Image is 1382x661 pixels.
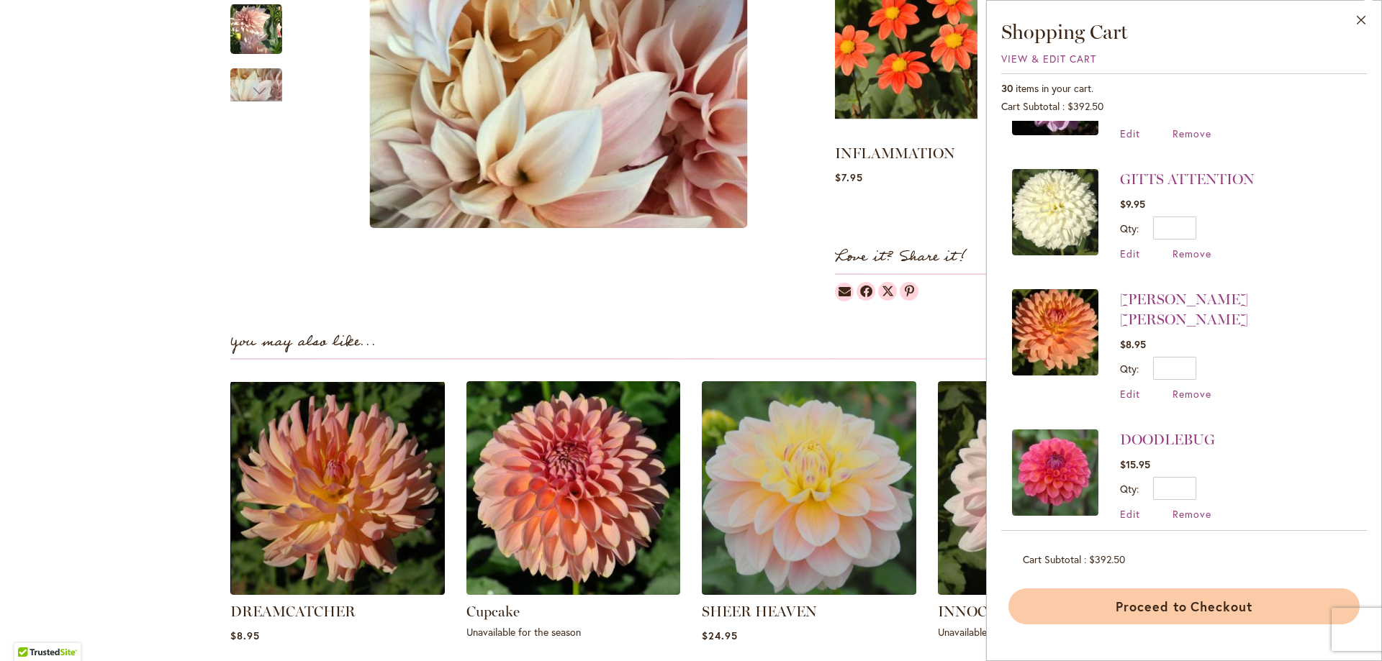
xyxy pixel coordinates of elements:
img: Dreamcatcher [230,381,445,596]
a: [PERSON_NAME] [PERSON_NAME] [1120,291,1248,328]
img: GABRIELLE MARIE [1012,289,1098,375]
a: DREAMCATCHER [230,603,356,620]
span: $8.95 [230,629,260,642]
a: Edit [1120,387,1140,401]
span: $9.95 [1120,197,1145,211]
a: Remove [1173,247,1211,260]
span: Cart Subtotal [1001,99,1060,113]
a: Cupcake [466,603,520,620]
img: INNOCENCE [938,381,1152,596]
a: Edit [1120,127,1140,140]
img: Café Au Lait [230,2,282,55]
span: $392.50 [1089,552,1125,566]
a: INNOCENCE [938,603,1026,620]
a: INNOCENCE [938,584,1152,598]
a: DOODLEBUG [1012,429,1098,521]
span: $7.95 [835,170,863,184]
img: SHEER HEAVEN [702,381,916,596]
span: $15.95 [1120,457,1150,471]
button: Proceed to Checkout [1008,588,1360,624]
a: Remove [1173,127,1211,140]
a: View & Edit Cart [1001,52,1096,65]
a: GITTS ATTENTION [1012,169,1098,260]
iframe: Launch Accessibility Center [11,610,51,650]
a: Edit [1120,247,1140,260]
strong: Love it? Share it! [835,245,967,269]
a: INFLAMMATION [835,145,955,162]
a: GITTS ATTENTION [1120,170,1255,188]
a: GABRIELLE MARIE [1012,289,1098,401]
span: Cart Subtotal [1023,552,1081,566]
span: Shopping Cart [1001,19,1128,44]
img: GITTS ATTENTION [1012,169,1098,255]
label: Qty [1120,222,1139,235]
a: Dahlias on Pinterest [900,282,918,301]
label: Qty [1120,362,1139,375]
a: Dahlias on Facebook [857,282,875,301]
p: Unavailable for the season [938,625,1152,639]
p: Unavailable for the season [466,625,681,639]
div: Café Au Lait [230,54,297,118]
div: Next [230,80,282,101]
a: Dreamcatcher [230,584,445,598]
a: SHEER HEAVEN [702,584,916,598]
strong: You may also like... [230,330,376,354]
label: Qty [1120,482,1139,496]
span: items in your cart. [1016,81,1093,95]
span: $24.95 [702,629,738,642]
img: Cupcake [466,381,681,596]
a: Remove [1173,507,1211,521]
a: Cupcake [466,584,681,598]
a: Remove [1173,387,1211,401]
a: Edit [1120,507,1140,521]
a: SHEER HEAVEN [702,603,817,620]
a: DOODLEBUG [1120,431,1215,448]
a: Dahlias on Twitter [878,282,897,301]
img: DOODLEBUG [1012,429,1098,516]
span: $8.95 [1120,337,1146,351]
span: $392.50 [1067,99,1103,113]
span: 30 [1001,81,1013,95]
